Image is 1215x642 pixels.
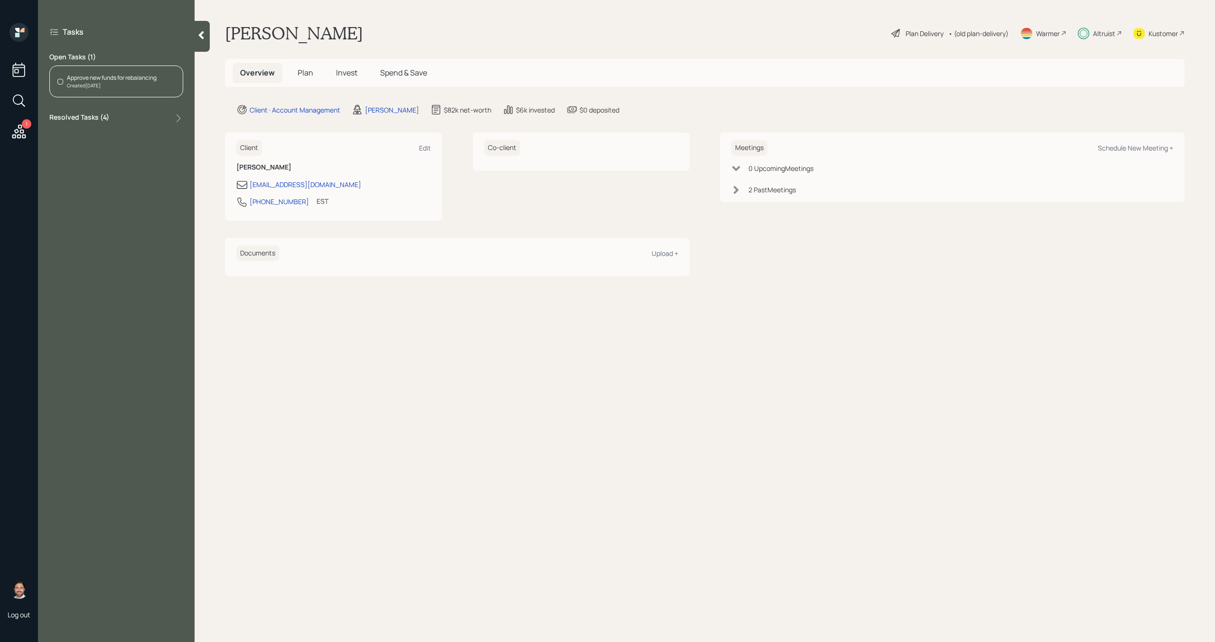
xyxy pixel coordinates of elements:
div: 0 Upcoming Meeting s [748,163,813,173]
label: Tasks [63,27,84,37]
span: Invest [336,67,357,78]
img: michael-russo-headshot.png [9,580,28,599]
div: Client · Account Management [250,105,340,115]
label: Resolved Tasks ( 4 ) [49,113,109,124]
div: Approve new funds for rebalancing [67,74,157,82]
div: Warmer [1036,28,1060,38]
div: • (old plan-delivery) [948,28,1009,38]
div: [PHONE_NUMBER] [250,197,309,207]
div: Created [DATE] [67,82,157,89]
div: 2 Past Meeting s [748,185,796,195]
span: Plan [298,67,313,78]
div: Kustomer [1149,28,1178,38]
div: Plan Delivery [906,28,944,38]
div: Altruist [1093,28,1115,38]
div: [EMAIL_ADDRESS][DOMAIN_NAME] [250,179,361,189]
h6: Client [236,140,262,156]
div: $0 deposited [579,105,619,115]
div: EST [317,196,328,206]
div: Schedule New Meeting + [1098,143,1173,152]
div: [PERSON_NAME] [365,105,419,115]
h6: Documents [236,245,279,261]
h1: [PERSON_NAME] [225,23,363,44]
span: Overview [240,67,275,78]
h6: Meetings [731,140,767,156]
div: Upload + [652,249,678,258]
div: Edit [419,143,431,152]
div: $82k net-worth [444,105,491,115]
div: Log out [8,610,30,619]
div: $6k invested [516,105,555,115]
label: Open Tasks ( 1 ) [49,52,183,62]
h6: [PERSON_NAME] [236,163,431,171]
div: 1 [22,119,31,129]
span: Spend & Save [380,67,427,78]
h6: Co-client [484,140,520,156]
